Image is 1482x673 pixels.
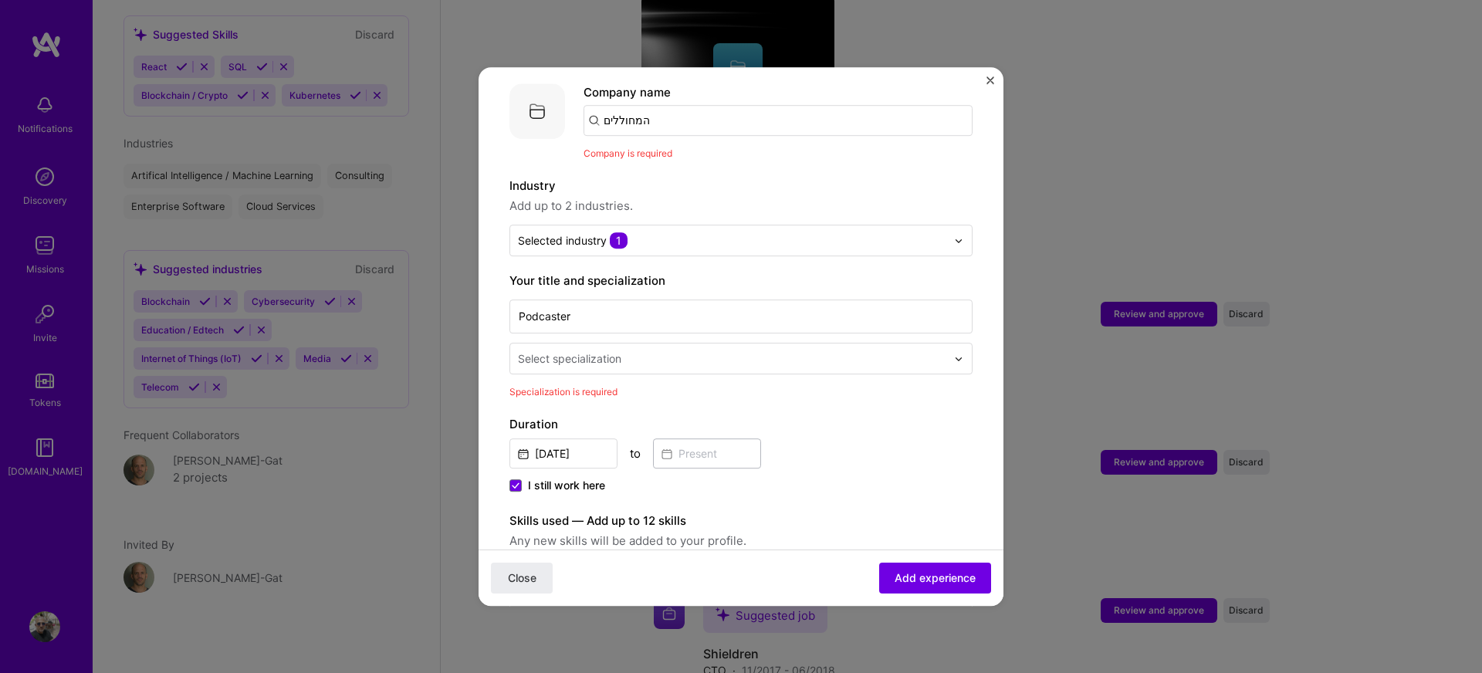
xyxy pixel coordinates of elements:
[509,415,973,434] label: Duration
[509,532,973,550] span: Any new skills will be added to your profile.
[584,105,973,136] input: Search for a company...
[954,354,963,364] img: drop icon
[509,438,617,468] input: Date
[509,197,973,215] span: Add up to 2 industries.
[584,147,672,159] span: Company is required
[509,272,973,290] label: Your title and specialization
[509,386,617,397] span: Specialization is required
[509,299,973,333] input: Role name
[508,570,536,586] span: Close
[528,478,605,493] span: I still work here
[895,570,976,586] span: Add experience
[509,512,973,530] label: Skills used — Add up to 12 skills
[630,445,641,462] div: to
[954,236,963,245] img: drop icon
[879,563,991,594] button: Add experience
[509,177,973,195] label: Industry
[610,232,628,249] span: 1
[491,563,553,594] button: Close
[518,232,628,249] div: Selected industry
[509,83,565,139] img: Company logo
[653,438,761,468] input: Present
[518,350,621,367] div: Select specialization
[584,85,671,100] label: Company name
[986,76,994,93] button: Close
